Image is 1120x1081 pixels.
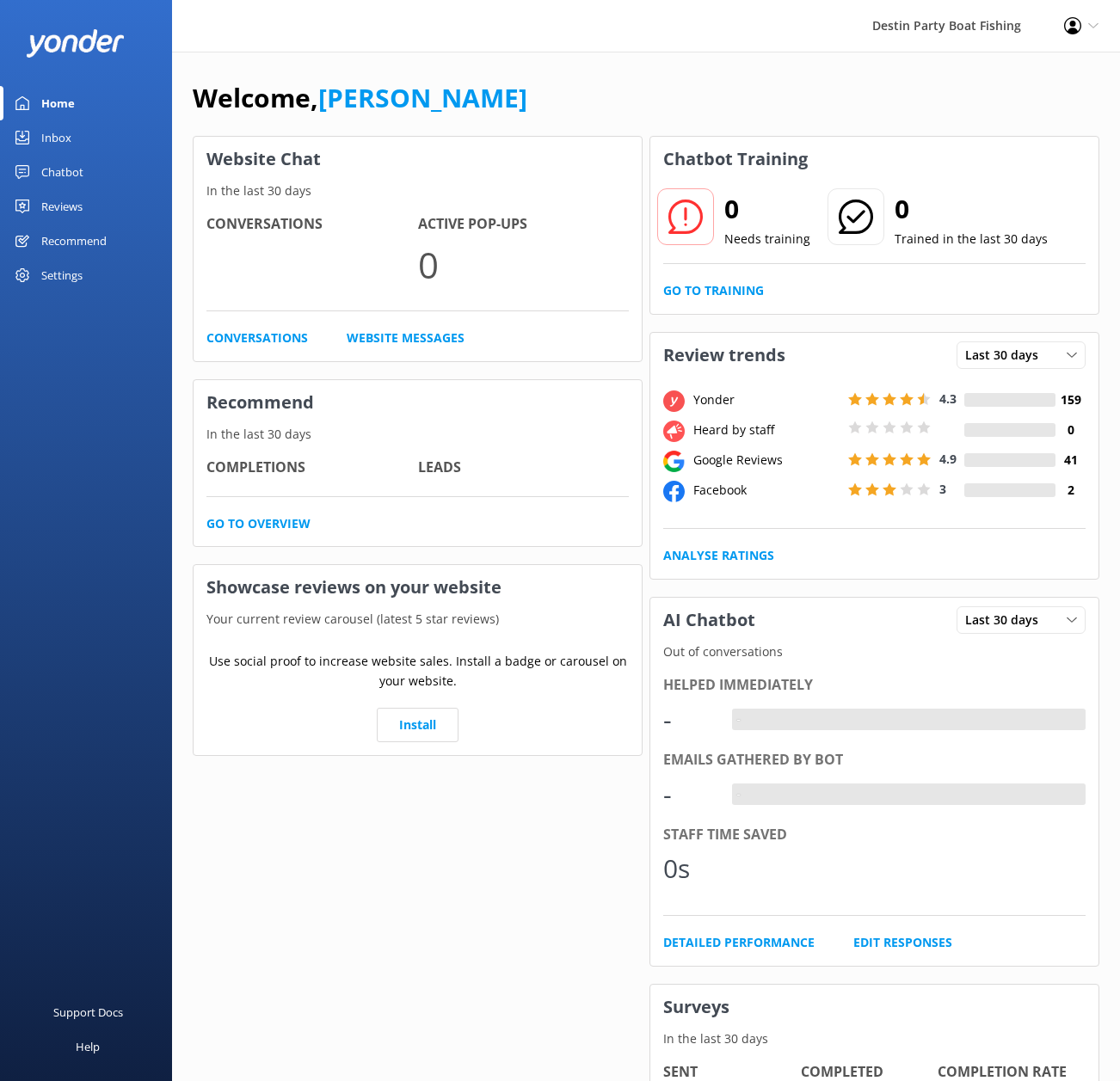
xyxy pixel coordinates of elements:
h4: Completions [206,457,418,479]
h4: Active Pop-ups [418,213,630,236]
a: Install [377,708,458,742]
a: Go to Training [663,281,764,300]
div: Google Reviews [689,451,844,470]
p: In the last 30 days [650,1029,1098,1048]
p: Use social proof to increase website sales. Install a badge or carousel on your website. [206,652,629,691]
div: Help [76,1029,100,1064]
h3: Chatbot Training [650,137,821,181]
div: Facebook [689,481,844,500]
div: - [663,774,715,815]
div: Heard by staff [689,421,844,439]
h2: 0 [895,188,1048,230]
div: Reviews [41,189,83,224]
h3: Review trends [650,333,798,378]
h3: Surveys [650,985,1098,1029]
div: Inbox [41,120,71,155]
a: [PERSON_NAME] [318,80,527,115]
h4: 41 [1055,451,1086,470]
span: 3 [939,481,946,497]
div: Chatbot [41,155,83,189]
h4: Leads [418,457,630,479]
p: In the last 30 days [194,425,642,444]
h4: 159 [1055,390,1086,409]
a: Go to overview [206,514,311,533]
h1: Welcome, [193,77,527,119]
h4: 2 [1055,481,1086,500]
div: Recommend [41,224,107,258]
p: Out of conversations [650,642,1098,661]
div: - [732,709,745,731]
a: Edit Responses [853,933,952,952]
h2: 0 [724,188,810,230]
h3: Recommend [194,380,642,425]
a: Website Messages [347,329,465,347]
p: Needs training [724,230,810,249]
h4: 0 [1055,421,1086,439]
h3: AI Chatbot [650,598,768,642]
div: - [663,699,715,740]
a: Conversations [206,329,308,347]
span: 4.3 [939,390,957,407]
div: Helped immediately [663,674,1086,697]
p: Your current review carousel (latest 5 star reviews) [194,610,642,629]
span: Last 30 days [965,611,1049,630]
div: - [732,783,745,806]
div: Support Docs [53,995,123,1029]
div: Home [41,86,75,120]
div: Emails gathered by bot [663,749,1086,771]
p: 0 [418,236,630,293]
div: Settings [41,258,83,292]
span: 4.9 [939,451,957,467]
h3: Website Chat [194,137,642,181]
h4: Conversations [206,213,418,236]
img: yonder-white-logo.png [26,29,125,58]
div: Yonder [689,390,844,409]
div: 0s [663,848,715,889]
p: In the last 30 days [194,181,642,200]
div: Staff time saved [663,824,1086,846]
h3: Showcase reviews on your website [194,565,642,610]
span: Last 30 days [965,346,1049,365]
a: Analyse Ratings [663,546,774,565]
a: Detailed Performance [663,933,815,952]
p: Trained in the last 30 days [895,230,1048,249]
